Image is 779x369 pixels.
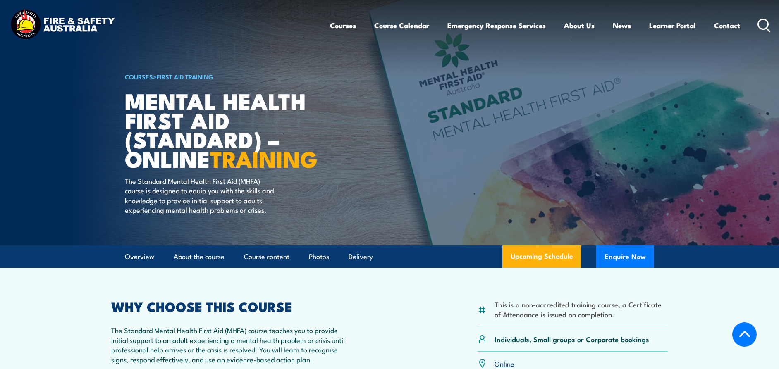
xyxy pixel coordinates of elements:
[649,14,696,36] a: Learner Portal
[125,71,329,81] h6: >
[564,14,595,36] a: About Us
[210,141,318,175] strong: TRAINING
[174,246,225,268] a: About the course
[349,246,373,268] a: Delivery
[495,358,514,368] a: Online
[125,246,154,268] a: Overview
[495,300,668,319] li: This is a non-accredited training course, a Certificate of Attendance is issued on completion.
[714,14,740,36] a: Contact
[502,245,581,268] a: Upcoming Schedule
[125,91,329,168] h1: Mental Health First Aid (Standard) – Online
[111,325,353,364] p: The Standard Mental Health First Aid (MHFA) course teaches you to provide initial support to an a...
[309,246,329,268] a: Photos
[330,14,356,36] a: Courses
[447,14,546,36] a: Emergency Response Services
[495,334,649,344] p: Individuals, Small groups or Corporate bookings
[596,245,654,268] button: Enquire Now
[613,14,631,36] a: News
[157,72,213,81] a: First Aid Training
[374,14,429,36] a: Course Calendar
[125,176,276,215] p: The Standard Mental Health First Aid (MHFA) course is designed to equip you with the skills and k...
[125,72,153,81] a: COURSES
[111,300,353,312] h2: WHY CHOOSE THIS COURSE
[244,246,289,268] a: Course content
